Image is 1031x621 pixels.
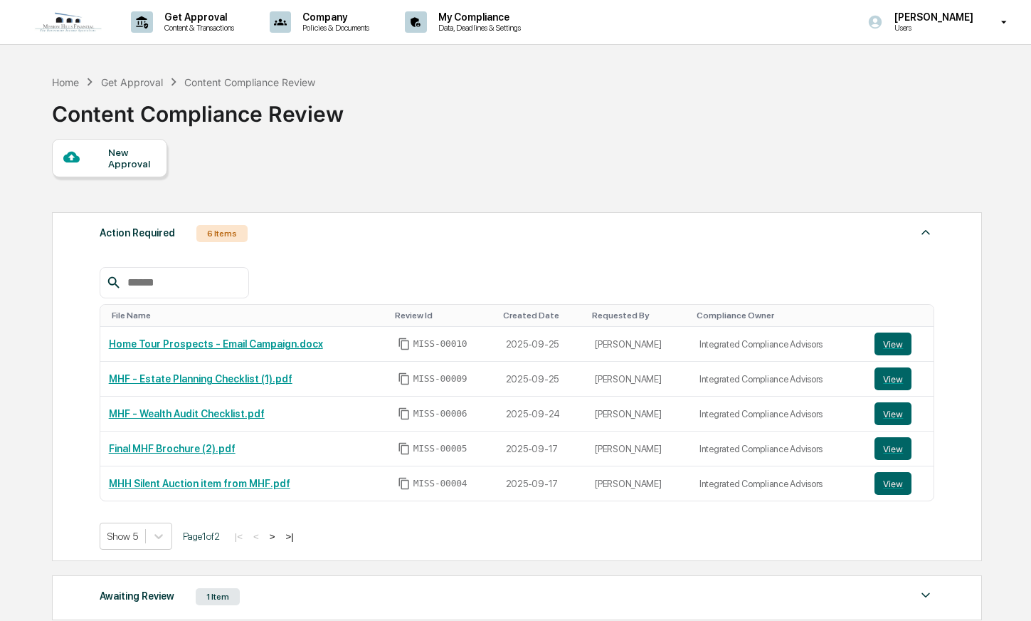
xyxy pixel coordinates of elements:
span: Page 1 of 2 [183,531,220,542]
button: |< [231,531,247,543]
div: Get Approval [101,76,163,88]
span: Copy Id [398,407,411,420]
button: View [874,333,911,355]
td: [PERSON_NAME] [586,327,691,362]
img: logo [34,11,102,33]
span: MISS-00005 [413,443,467,454]
div: Toggle SortBy [592,310,685,320]
td: [PERSON_NAME] [586,362,691,397]
div: Toggle SortBy [395,310,492,320]
p: [PERSON_NAME] [883,11,980,23]
button: View [874,367,911,390]
p: Content & Transactions [153,23,241,33]
a: Final MHF Brochure (2).pdf [109,443,236,454]
td: Integrated Compliance Advisors [691,362,866,397]
button: View [874,402,911,425]
div: Action Required [100,224,175,242]
a: MHF - Wealth Audit Checklist.pdf [109,408,265,419]
div: Awaiting Review [100,587,174,605]
button: < [249,531,263,543]
a: View [874,437,925,460]
td: Integrated Compliance Advisors [691,397,866,432]
div: 6 Items [196,225,248,242]
p: Policies & Documents [291,23,376,33]
td: 2025-09-17 [497,466,586,501]
div: Toggle SortBy [877,310,928,320]
p: Users [883,23,980,33]
img: caret [917,224,934,241]
a: View [874,367,925,390]
button: View [874,472,911,495]
div: Home [52,76,79,88]
a: MHF - Estate Planning Checklist (1).pdf [109,373,292,385]
div: 1 Item [196,588,240,605]
p: Data, Deadlines & Settings [427,23,528,33]
span: MISS-00004 [413,478,467,489]
button: >| [282,531,298,543]
iframe: Open customer support [985,574,1024,612]
a: MHH Silent Auction item from MHF.pdf [109,478,290,489]
td: 2025-09-17 [497,432,586,466]
a: View [874,472,925,495]
p: My Compliance [427,11,528,23]
button: > [265,531,280,543]
a: View [874,402,925,425]
div: Toggle SortBy [697,310,860,320]
span: MISS-00006 [413,408,467,419]
span: Copy Id [398,338,411,350]
span: Copy Id [398,442,411,455]
img: caret [917,587,934,604]
td: 2025-09-25 [497,362,586,397]
a: Home Tour Prospects - Email Campaign.docx [109,338,323,350]
span: MISS-00009 [413,373,467,385]
div: Toggle SortBy [503,310,581,320]
div: Toggle SortBy [112,310,384,320]
td: Integrated Compliance Advisors [691,466,866,501]
div: New Approval [108,147,156,169]
td: 2025-09-24 [497,397,586,432]
td: [PERSON_NAME] [586,432,691,466]
td: 2025-09-25 [497,327,586,362]
p: Get Approval [153,11,241,23]
td: Integrated Compliance Advisors [691,327,866,362]
span: MISS-00010 [413,338,467,350]
td: Integrated Compliance Advisors [691,432,866,466]
span: Copy Id [398,372,411,385]
p: Company [291,11,376,23]
td: [PERSON_NAME] [586,466,691,501]
span: Copy Id [398,477,411,490]
td: [PERSON_NAME] [586,397,691,432]
a: View [874,333,925,355]
div: Content Compliance Review [184,76,315,88]
button: View [874,437,911,460]
div: Content Compliance Review [52,90,344,127]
